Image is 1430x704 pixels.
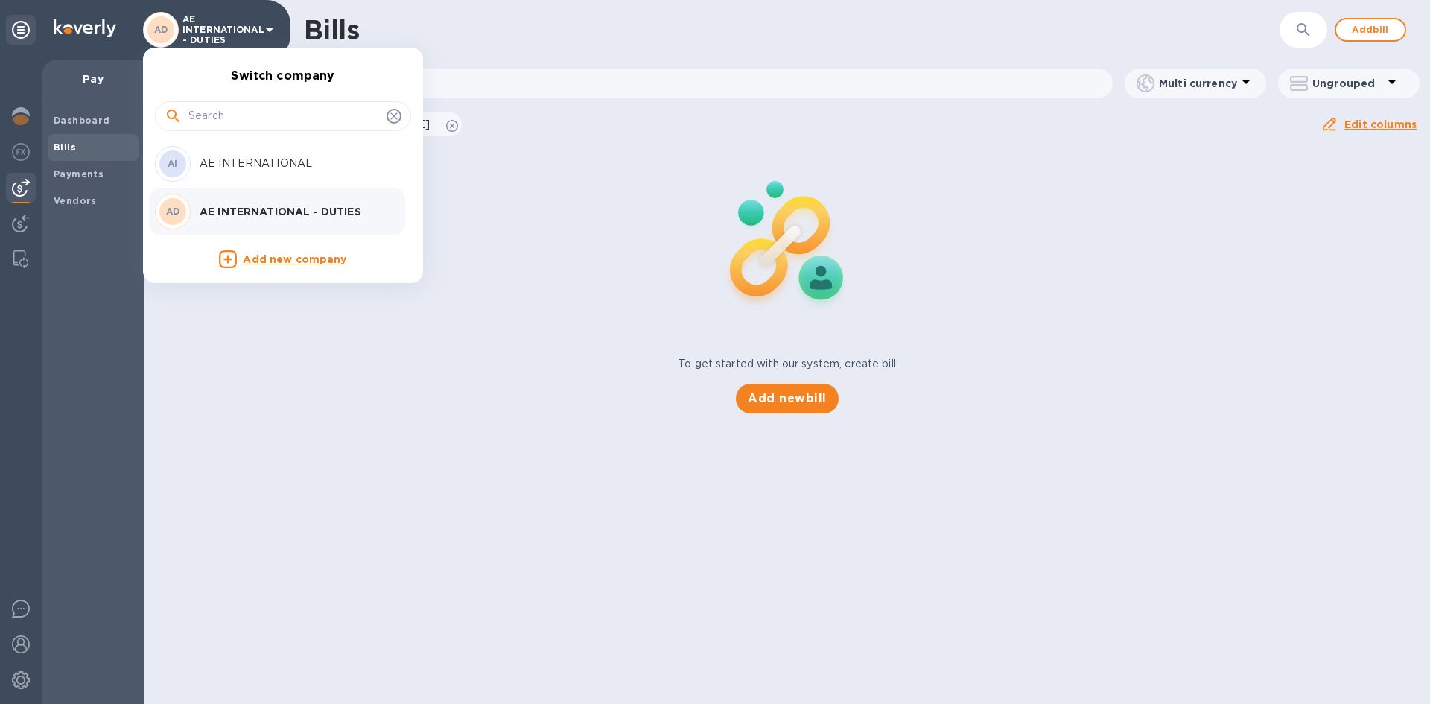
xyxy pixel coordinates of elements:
[200,204,387,219] p: AE INTERNATIONAL - DUTIES
[200,156,387,171] p: AE INTERNATIONAL
[168,158,178,169] b: AI
[188,105,381,127] input: Search
[166,206,180,217] b: AD
[243,252,346,268] p: Add new company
